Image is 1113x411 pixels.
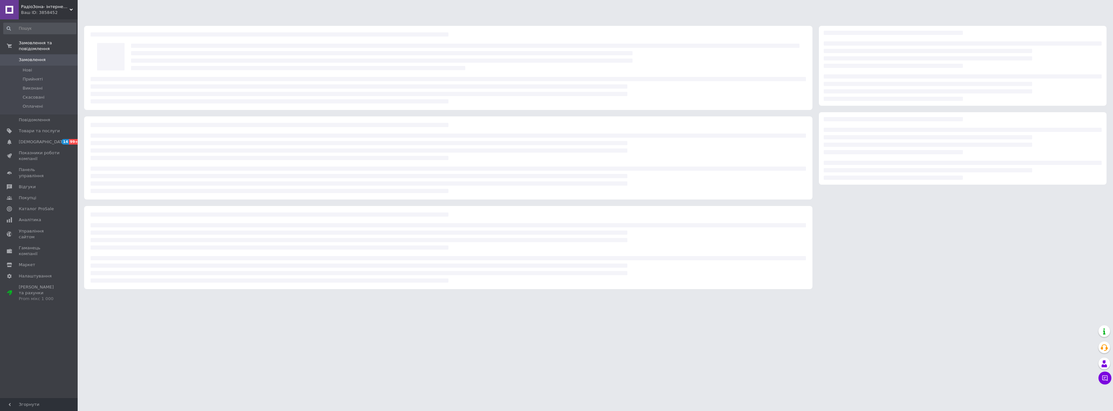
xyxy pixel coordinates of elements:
span: Покупці [19,195,36,201]
span: 99+ [69,139,80,145]
span: Замовлення та повідомлення [19,40,78,52]
span: Аналітика [19,217,41,223]
span: [PERSON_NAME] та рахунки [19,284,60,302]
input: Пошук [3,23,76,34]
span: Виконані [23,85,43,91]
span: Маркет [19,262,35,268]
span: 14 [61,139,69,145]
span: Повідомлення [19,117,50,123]
span: Скасовані [23,94,45,100]
button: Чат з покупцем [1098,372,1111,384]
span: Прийняті [23,76,43,82]
span: Нові [23,67,32,73]
span: [DEMOGRAPHIC_DATA] [19,139,67,145]
span: Управління сайтом [19,228,60,240]
span: Гаманець компанії [19,245,60,257]
span: Оплачені [23,103,43,109]
span: Панель управління [19,167,60,178]
span: Товари та послуги [19,128,60,134]
span: Показники роботи компанії [19,150,60,162]
span: Налаштування [19,273,52,279]
span: Каталог ProSale [19,206,54,212]
div: Ваш ID: 3858452 [21,10,78,16]
span: Замовлення [19,57,46,63]
div: Prom мікс 1 000 [19,296,60,302]
span: РадіоЗона- інтернет магазин радіомодулів [21,4,70,10]
span: Відгуки [19,184,36,190]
